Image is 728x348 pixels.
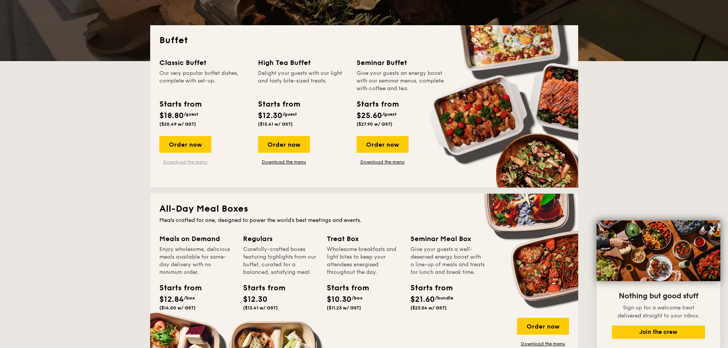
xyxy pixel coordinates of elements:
a: Download the menu [159,159,211,165]
span: $12.30 [258,111,282,120]
span: ($27.90 w/ GST) [357,121,392,127]
div: Wholesome breakfasts and light bites to keep your attendees energised throughout the day. [327,246,401,276]
span: /bundle [435,295,453,301]
div: Starts from [410,282,445,294]
div: Give your guests an energy boost with our seminar menus, complete with coffee and tea. [357,70,446,92]
button: Close [706,222,718,235]
span: ($13.41 w/ GST) [258,121,293,127]
span: Sign up for a welcome treat delivered straight to your inbox. [618,304,699,319]
span: Nothing but good stuff [619,291,698,301]
div: Meals crafted for one, designed to power the world's best meetings and events. [159,217,569,224]
div: Carefully-crafted boxes featuring highlights from our buffet, curated for a balanced, satisfying ... [243,246,318,276]
span: $18.80 [159,111,184,120]
div: Classic Buffet [159,57,249,68]
div: Starts from [258,99,300,110]
h2: Buffet [159,34,569,47]
div: Treat Box [327,233,401,244]
span: $10.30 [327,295,352,304]
span: /box [352,295,363,301]
span: /guest [184,112,198,117]
span: $25.60 [357,111,382,120]
div: Starts from [243,282,277,294]
span: $21.60 [410,295,435,304]
button: Join the crew [612,325,705,339]
div: Starts from [159,99,201,110]
span: ($11.23 w/ GST) [327,305,361,311]
div: Give your guests a well-deserved energy boost with a line-up of meals and treats for lunch and br... [410,246,485,276]
div: Enjoy wholesome, delicious meals available for same-day delivery with no minimum order. [159,246,234,276]
div: Seminar Buffet [357,57,446,68]
div: Starts from [327,282,361,294]
span: ($14.00 w/ GST) [159,305,196,311]
span: /guest [382,112,397,117]
div: Order now [258,136,310,153]
span: /guest [282,112,297,117]
div: Order now [357,136,409,153]
a: Download the menu [517,341,569,347]
span: /box [184,295,195,301]
span: ($13.41 w/ GST) [243,305,278,311]
div: Delight your guests with our light and tasty bite-sized treats. [258,70,347,92]
div: Meals on Demand [159,233,234,244]
div: Our very popular buffet dishes, complete with set-up. [159,70,249,92]
div: Order now [159,136,211,153]
span: $12.84 [159,295,184,304]
div: Starts from [159,282,194,294]
img: DSC07876-Edit02-Large.jpeg [597,220,720,281]
a: Download the menu [357,159,409,165]
a: Download the menu [258,159,310,165]
div: Order now [517,318,569,335]
div: Seminar Meal Box [410,233,485,244]
h2: All-Day Meal Boxes [159,203,569,215]
div: Starts from [357,99,398,110]
span: ($20.49 w/ GST) [159,121,196,127]
div: High Tea Buffet [258,57,347,68]
span: $12.30 [243,295,268,304]
span: ($23.54 w/ GST) [410,305,447,311]
div: Regulars [243,233,318,244]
